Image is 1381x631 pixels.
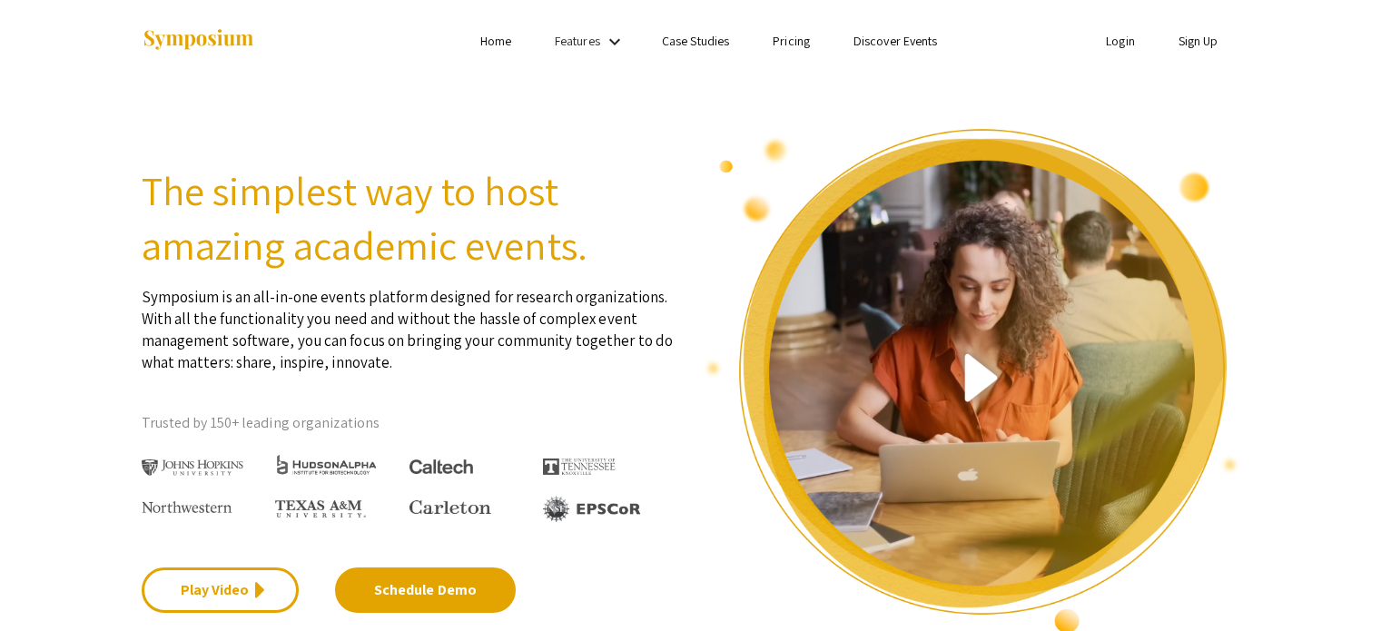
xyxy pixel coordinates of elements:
[604,31,626,53] mat-icon: Expand Features list
[142,28,255,53] img: Symposium by ForagerOne
[853,33,938,49] a: Discover Events
[662,33,729,49] a: Case Studies
[275,454,378,475] img: HudsonAlpha
[142,459,244,477] img: Johns Hopkins University
[480,33,511,49] a: Home
[773,33,810,49] a: Pricing
[142,567,299,613] a: Play Video
[1106,33,1135,49] a: Login
[142,409,677,437] p: Trusted by 150+ leading organizations
[275,500,366,518] img: Texas A&M University
[543,496,643,522] img: EPSCOR
[409,500,491,515] img: Carleton
[409,459,473,475] img: Caltech
[555,33,600,49] a: Features
[335,567,516,613] a: Schedule Demo
[142,272,677,373] p: Symposium is an all-in-one events platform designed for research organizations. With all the func...
[142,163,677,272] h2: The simplest way to host amazing academic events.
[1304,549,1367,617] iframe: Chat
[1179,33,1218,49] a: Sign Up
[142,501,232,512] img: Northwestern
[543,458,616,475] img: The University of Tennessee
